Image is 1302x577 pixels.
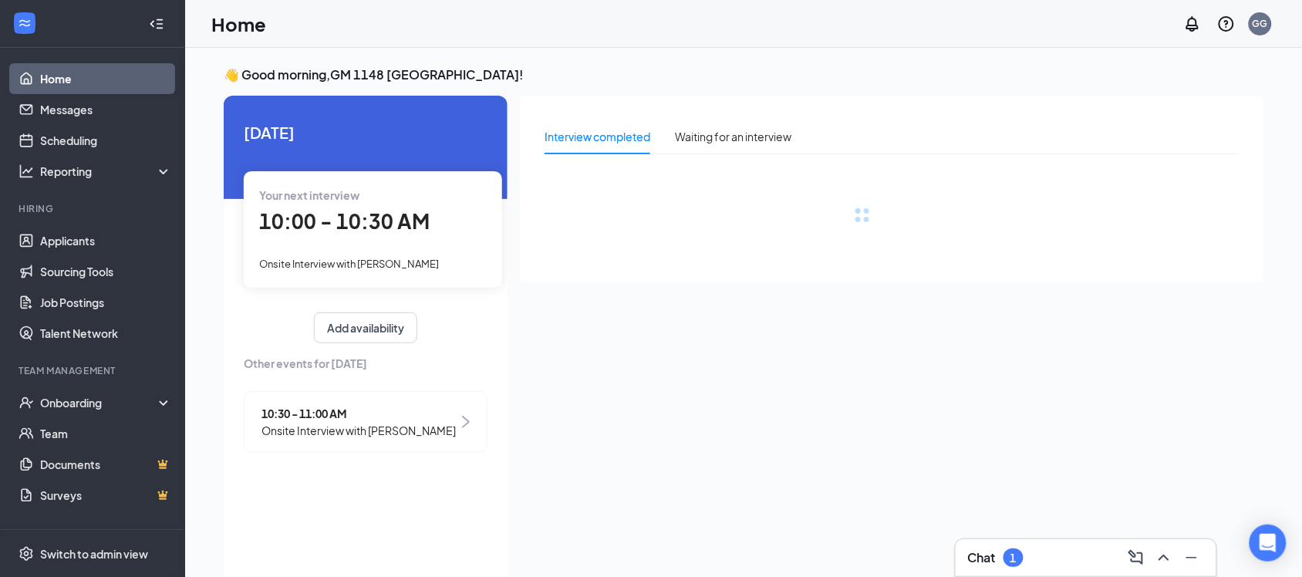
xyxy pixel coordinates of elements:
[259,188,359,202] span: Your next interview
[1250,525,1287,562] div: Open Intercom Messenger
[259,208,430,234] span: 10:00 - 10:30 AM
[40,449,172,480] a: DocumentsCrown
[1124,545,1149,570] button: ComposeMessage
[40,225,172,256] a: Applicants
[1183,15,1202,33] svg: Notifications
[40,395,159,410] div: Onboarding
[40,94,172,125] a: Messages
[19,546,34,562] svg: Settings
[40,256,172,287] a: Sourcing Tools
[19,202,169,215] div: Hiring
[40,125,172,156] a: Scheduling
[1152,545,1176,570] button: ChevronUp
[19,364,169,377] div: Team Management
[244,355,487,372] span: Other events for [DATE]
[1253,17,1268,30] div: GG
[1155,548,1173,567] svg: ChevronUp
[545,128,650,145] div: Interview completed
[40,63,172,94] a: Home
[19,526,169,539] div: Payroll
[244,120,487,144] span: [DATE]
[40,418,172,449] a: Team
[314,312,417,343] button: Add availability
[1182,548,1201,567] svg: Minimize
[1127,548,1145,567] svg: ComposeMessage
[40,480,172,511] a: SurveysCrown
[261,422,456,439] span: Onsite Interview with [PERSON_NAME]
[261,405,456,422] span: 10:30 - 11:00 AM
[224,66,1263,83] h3: 👋 Good morning, GM 1148 [GEOGRAPHIC_DATA] !
[40,164,173,179] div: Reporting
[1217,15,1236,33] svg: QuestionInfo
[17,15,32,31] svg: WorkstreamLogo
[40,546,148,562] div: Switch to admin view
[1010,552,1017,565] div: 1
[968,549,996,566] h3: Chat
[675,128,791,145] div: Waiting for an interview
[211,11,266,37] h1: Home
[259,258,439,270] span: Onsite Interview with [PERSON_NAME]
[40,287,172,318] a: Job Postings
[40,318,172,349] a: Talent Network
[19,164,34,179] svg: Analysis
[19,395,34,410] svg: UserCheck
[1179,545,1204,570] button: Minimize
[149,16,164,32] svg: Collapse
